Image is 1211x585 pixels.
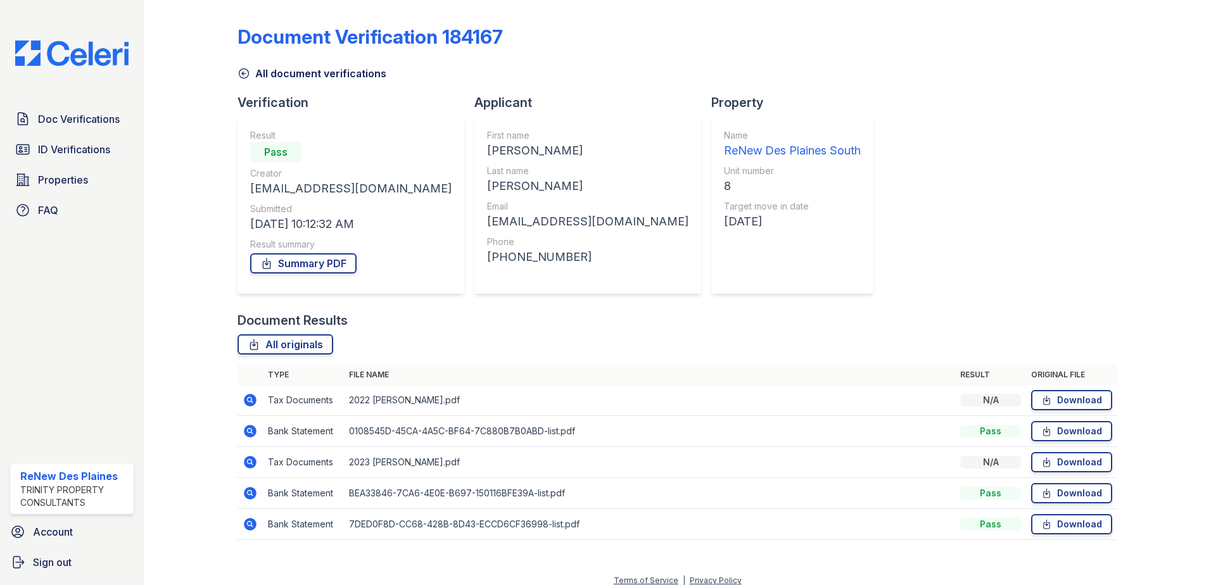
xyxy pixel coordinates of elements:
[20,484,129,509] div: Trinity Property Consultants
[263,365,344,385] th: Type
[955,365,1026,385] th: Result
[33,555,72,570] span: Sign out
[344,509,955,540] td: 7DED0F8D-CC68-428B-8D43-ECCD6CF36998-list.pdf
[724,129,861,160] a: Name ReNew Des Plaines South
[724,213,861,230] div: [DATE]
[38,111,120,127] span: Doc Verifications
[38,203,58,218] span: FAQ
[724,177,861,195] div: 8
[683,576,685,585] div: |
[10,167,134,192] a: Properties
[5,550,139,575] a: Sign out
[238,334,333,355] a: All originals
[1026,365,1117,385] th: Original file
[250,129,452,142] div: Result
[344,416,955,447] td: 0108545D-45CA-4A5C-BF64-7C880B7B0ABD-list.pdf
[724,200,861,213] div: Target move in date
[724,142,861,160] div: ReNew Des Plaines South
[1031,421,1112,441] a: Download
[10,137,134,162] a: ID Verifications
[263,509,344,540] td: Bank Statement
[1031,390,1112,410] a: Download
[487,165,688,177] div: Last name
[474,94,711,111] div: Applicant
[33,524,73,539] span: Account
[250,142,301,162] div: Pass
[960,487,1021,500] div: Pass
[344,365,955,385] th: File name
[250,215,452,233] div: [DATE] 10:12:32 AM
[1031,514,1112,534] a: Download
[487,129,688,142] div: First name
[238,25,503,48] div: Document Verification 184167
[487,177,688,195] div: [PERSON_NAME]
[711,94,884,111] div: Property
[487,236,688,248] div: Phone
[5,41,139,66] img: CE_Logo_Blue-a8612792a0a2168367f1c8372b55b34899dd931a85d93a1a3d3e32e68fde9ad4.png
[38,142,110,157] span: ID Verifications
[263,478,344,509] td: Bank Statement
[263,416,344,447] td: Bank Statement
[1031,483,1112,503] a: Download
[344,447,955,478] td: 2023 [PERSON_NAME].pdf
[487,200,688,213] div: Email
[238,94,474,111] div: Verification
[10,106,134,132] a: Doc Verifications
[250,180,452,198] div: [EMAIL_ADDRESS][DOMAIN_NAME]
[1031,452,1112,472] a: Download
[690,576,742,585] a: Privacy Policy
[487,213,688,230] div: [EMAIL_ADDRESS][DOMAIN_NAME]
[960,456,1021,469] div: N/A
[250,238,452,251] div: Result summary
[724,129,861,142] div: Name
[487,142,688,160] div: [PERSON_NAME]
[238,66,386,81] a: All document verifications
[238,311,348,329] div: Document Results
[38,172,88,187] span: Properties
[487,248,688,266] div: [PHONE_NUMBER]
[724,165,861,177] div: Unit number
[344,385,955,416] td: 2022 [PERSON_NAME].pdf
[250,167,452,180] div: Creator
[250,253,357,274] a: Summary PDF
[5,519,139,544] a: Account
[20,469,129,484] div: ReNew Des Plaines
[250,203,452,215] div: Submitted
[344,478,955,509] td: BEA33846-7CA6-4E0E-B697-150116BFE39A-list.pdf
[960,518,1021,531] div: Pass
[263,447,344,478] td: Tax Documents
[960,394,1021,406] div: N/A
[614,576,678,585] a: Terms of Service
[960,425,1021,437] div: Pass
[10,198,134,223] a: FAQ
[263,385,344,416] td: Tax Documents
